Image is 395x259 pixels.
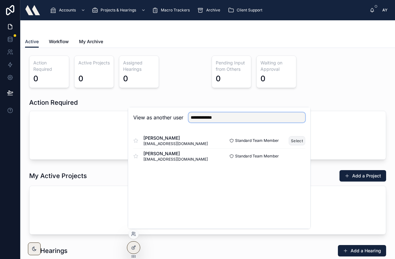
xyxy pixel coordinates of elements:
div: 0 [78,74,83,84]
span: Macro Trackers [161,8,190,13]
a: Accounts [48,4,89,16]
h1: My Active Projects [29,171,87,180]
h3: Pending Input from Others [216,60,247,72]
div: 0 [33,74,38,84]
span: [PERSON_NAME] [143,150,208,157]
span: Active [25,38,39,45]
a: Active [25,36,39,48]
span: Standard Team Member [235,154,279,159]
button: Add a Project [339,170,386,182]
h3: Assigned Hearings [123,60,155,72]
a: Client Support [226,4,267,16]
h2: View as another user [133,114,183,121]
span: My Archive [79,38,103,45]
div: 0 [123,74,128,84]
div: 0 [216,74,221,84]
h3: Waiting on Approval [260,60,292,72]
h1: My Hearings [29,246,68,255]
h1: Action Required [29,98,78,107]
span: [PERSON_NAME] [143,135,208,141]
button: Add a Hearing [338,245,386,256]
span: [EMAIL_ADDRESS][DOMAIN_NAME] [143,141,208,146]
h3: Active Projects [78,60,110,66]
a: My Archive [79,36,103,49]
button: Select [289,136,305,145]
span: Projects & Hearings [101,8,136,13]
a: Projects & Hearings [90,4,149,16]
span: Workflow [49,38,69,45]
img: App logo [25,5,40,15]
div: scrollable content [45,3,370,17]
a: Macro Trackers [150,4,194,16]
span: Standard Team Member [235,138,279,143]
span: [EMAIL_ADDRESS][DOMAIN_NAME] [143,157,208,162]
a: Archive [195,4,225,16]
span: AY [382,8,387,13]
h3: Action Required [33,60,65,72]
span: Client Support [237,8,262,13]
span: Archive [206,8,220,13]
a: Workflow [49,36,69,49]
span: Accounts [59,8,76,13]
div: 0 [260,74,266,84]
